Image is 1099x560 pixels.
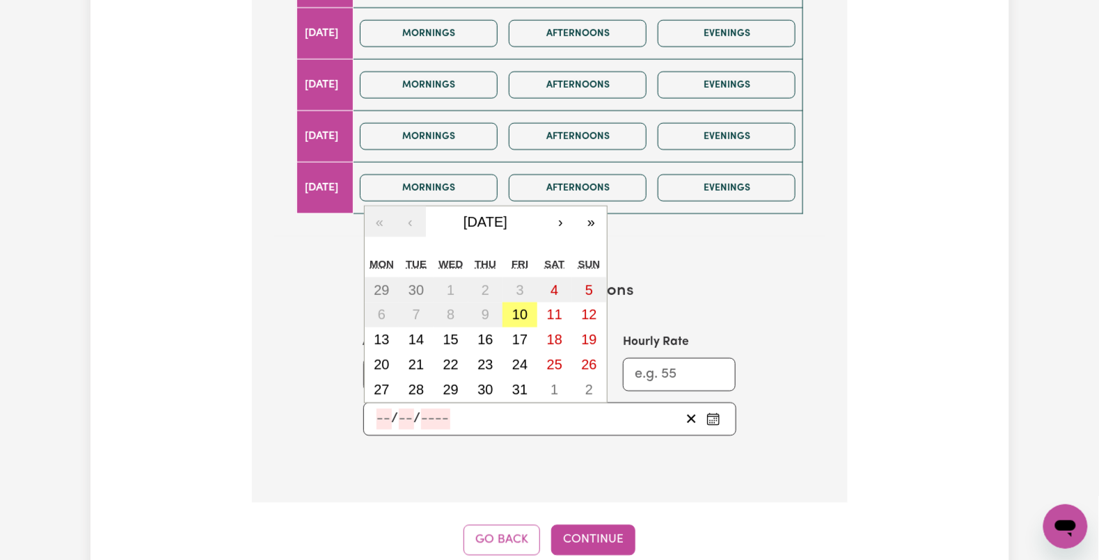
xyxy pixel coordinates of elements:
button: Go Back [464,525,540,556]
abbr: October 5, 2025 [585,282,593,298]
abbr: October 23, 2025 [477,358,493,373]
abbr: October 25, 2025 [547,358,562,373]
abbr: October 22, 2025 [443,358,459,373]
abbr: November 1, 2025 [551,383,558,398]
iframe: Button to launch messaging window [1043,504,1088,549]
abbr: October 20, 2025 [374,358,389,373]
span: / [392,412,399,427]
button: October 9, 2025 [468,303,503,328]
button: Pick an approximate start date [702,409,725,430]
button: October 11, 2025 [537,303,572,328]
abbr: Friday [512,258,528,270]
button: October 20, 2025 [365,353,400,378]
abbr: October 26, 2025 [581,358,596,373]
td: [DATE] [297,8,354,59]
abbr: October 18, 2025 [547,333,562,348]
input: ---- [421,409,450,430]
abbr: October 2, 2025 [482,282,489,298]
button: Mornings [360,72,498,99]
td: [DATE] [297,162,354,214]
abbr: October 21, 2025 [409,358,424,373]
button: Evenings [658,72,796,99]
label: Hourly Rate [623,334,689,352]
button: Clear start date [681,409,702,430]
abbr: October 31, 2025 [512,383,528,398]
input: -- [399,409,414,430]
button: October 4, 2025 [537,278,572,303]
td: [DATE] [297,59,354,111]
abbr: October 11, 2025 [547,307,562,323]
button: October 15, 2025 [434,328,468,353]
button: October 30, 2025 [468,378,503,403]
abbr: October 19, 2025 [581,333,596,348]
button: Afternoons [509,123,647,150]
button: October 31, 2025 [503,378,537,403]
button: October 12, 2025 [572,303,607,328]
abbr: October 16, 2025 [477,333,493,348]
button: September 30, 2025 [399,278,434,303]
button: October 3, 2025 [503,278,537,303]
button: October 19, 2025 [572,328,607,353]
button: ‹ [395,207,426,237]
abbr: Wednesday [438,258,463,270]
button: October 18, 2025 [537,328,572,353]
abbr: October 3, 2025 [516,282,524,298]
button: October 26, 2025 [572,353,607,378]
abbr: October 17, 2025 [512,333,528,348]
abbr: November 2, 2025 [585,383,593,398]
button: [DATE] [426,207,546,237]
button: October 17, 2025 [503,328,537,353]
abbr: Monday [370,258,394,270]
abbr: October 9, 2025 [482,307,489,323]
abbr: October 6, 2025 [378,307,386,323]
abbr: Thursday [475,258,496,270]
td: [DATE] [297,111,354,162]
button: › [546,207,576,237]
abbr: September 30, 2025 [409,282,424,298]
button: October 28, 2025 [399,378,434,403]
abbr: October 13, 2025 [374,333,389,348]
abbr: Saturday [544,258,564,270]
abbr: October 1, 2025 [447,282,454,298]
button: October 22, 2025 [434,353,468,378]
button: October 25, 2025 [537,353,572,378]
button: Afternoons [509,72,647,99]
button: October 2, 2025 [468,278,503,303]
button: Evenings [658,20,796,47]
button: October 29, 2025 [434,378,468,403]
abbr: October 24, 2025 [512,358,528,373]
button: Mornings [360,123,498,150]
input: e.g. 55 [623,358,736,392]
button: September 29, 2025 [365,278,400,303]
button: October 21, 2025 [399,353,434,378]
h3: Booking Time Options [297,281,803,301]
button: October 14, 2025 [399,328,434,353]
button: Evenings [658,123,796,150]
button: October 1, 2025 [434,278,468,303]
button: « [365,207,395,237]
abbr: October 8, 2025 [447,307,454,323]
span: / [414,412,421,427]
button: Afternoons [509,20,647,47]
button: October 23, 2025 [468,353,503,378]
abbr: October 7, 2025 [412,307,420,323]
abbr: October 4, 2025 [551,282,558,298]
button: November 1, 2025 [537,378,572,403]
abbr: October 28, 2025 [409,383,424,398]
button: October 6, 2025 [365,303,400,328]
abbr: October 30, 2025 [477,383,493,398]
abbr: Tuesday [406,258,427,270]
input: e.g. 2.5 [363,358,478,392]
button: Continue [551,525,635,556]
button: October 13, 2025 [365,328,400,353]
abbr: October 27, 2025 [374,383,389,398]
button: Afternoons [509,175,647,202]
button: October 27, 2025 [365,378,400,403]
abbr: October 14, 2025 [409,333,424,348]
button: Mornings [360,175,498,202]
button: October 10, 2025 [503,303,537,328]
button: Mornings [360,20,498,47]
abbr: October 10, 2025 [512,307,528,323]
button: November 2, 2025 [572,378,607,403]
span: [DATE] [464,214,507,230]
